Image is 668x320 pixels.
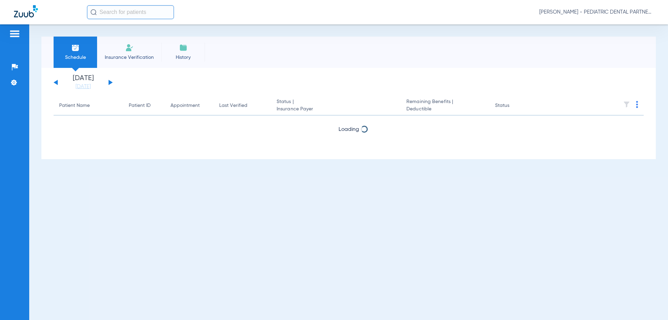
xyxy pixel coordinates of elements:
[129,102,151,109] div: Patient ID
[129,102,159,109] div: Patient ID
[636,101,638,108] img: group-dot-blue.svg
[179,44,188,52] img: History
[102,54,156,61] span: Insurance Verification
[59,102,90,109] div: Patient Name
[219,102,247,109] div: Last Verified
[277,106,395,113] span: Insurance Payer
[62,83,104,90] a: [DATE]
[59,54,92,61] span: Schedule
[125,44,134,52] img: Manual Insurance Verification
[623,101,630,108] img: filter.svg
[14,5,38,17] img: Zuub Logo
[59,102,118,109] div: Patient Name
[62,75,104,90] li: [DATE]
[90,9,97,15] img: Search Icon
[87,5,174,19] input: Search for patients
[271,96,401,116] th: Status |
[170,102,200,109] div: Appointment
[539,9,654,16] span: [PERSON_NAME] - PEDIATRIC DENTAL PARTNERS SHREVEPORT
[406,106,484,113] span: Deductible
[339,127,359,132] span: Loading
[9,30,20,38] img: hamburger-icon
[401,96,489,116] th: Remaining Benefits |
[219,102,265,109] div: Last Verified
[71,44,80,52] img: Schedule
[170,102,208,109] div: Appointment
[167,54,200,61] span: History
[339,145,359,151] span: Loading
[490,96,536,116] th: Status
